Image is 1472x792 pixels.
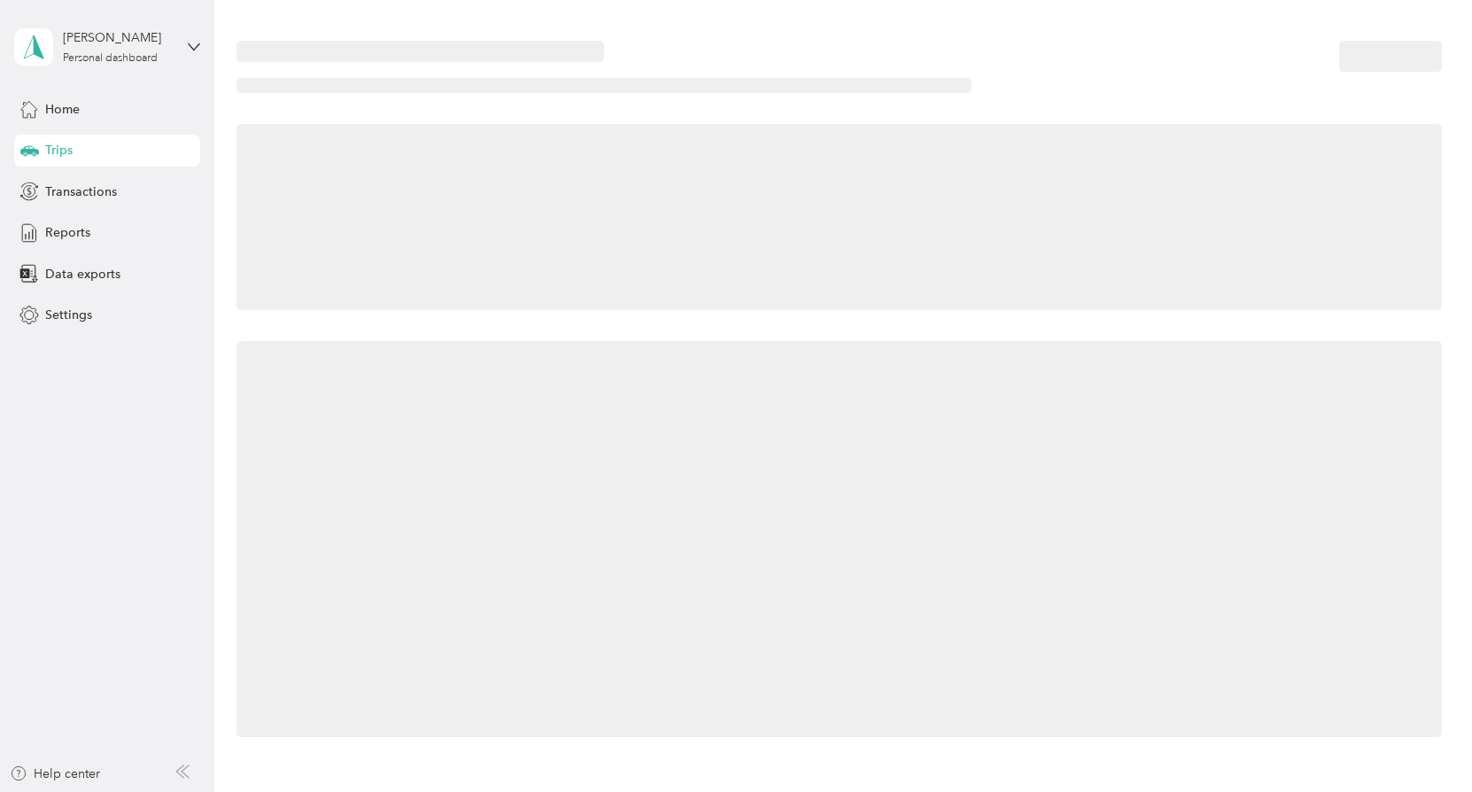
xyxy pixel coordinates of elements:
span: Reports [45,223,90,242]
div: Personal dashboard [63,53,158,64]
div: [PERSON_NAME] [63,28,174,47]
span: Trips [45,141,73,159]
span: Settings [45,306,92,324]
span: Data exports [45,265,120,283]
span: Transactions [45,182,117,201]
button: Help center [10,765,100,783]
span: Home [45,100,80,119]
